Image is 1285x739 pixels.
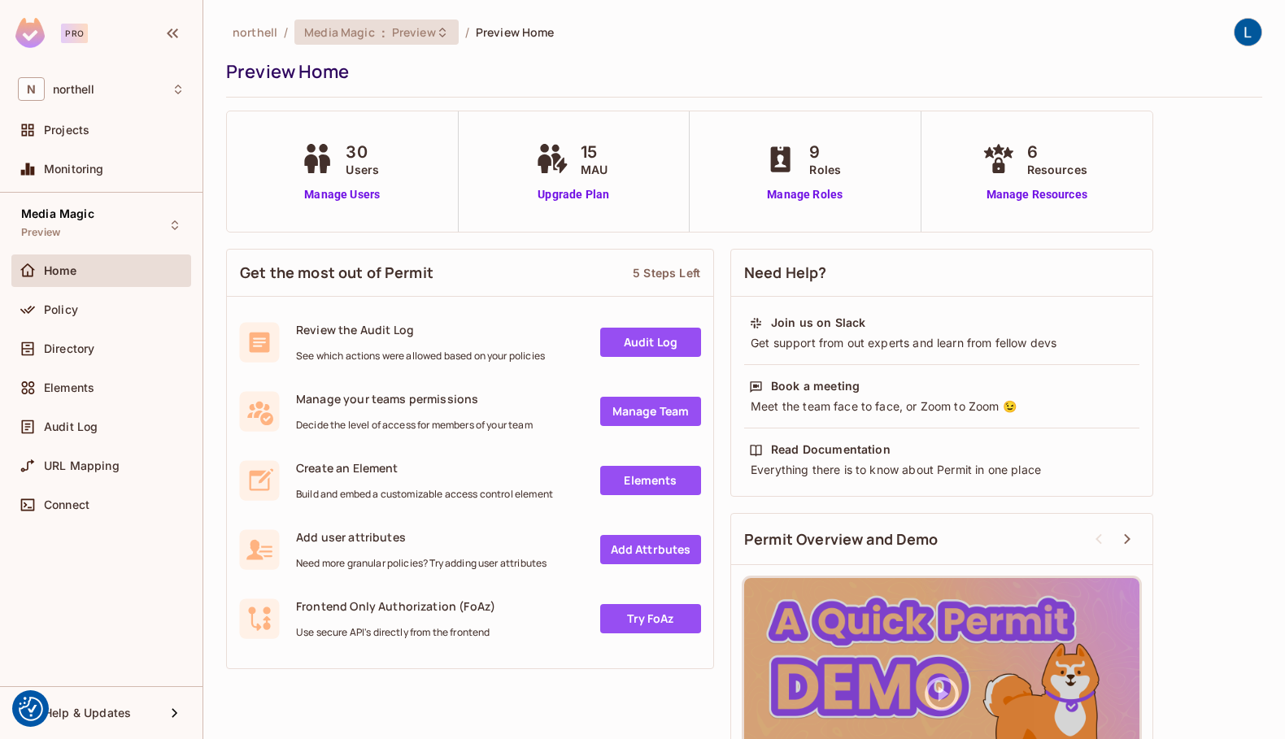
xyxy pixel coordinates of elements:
span: Frontend Only Authorization (FoAz) [296,598,495,614]
div: Preview Home [226,59,1254,84]
span: Preview [392,24,436,40]
span: 6 [1027,140,1087,164]
span: 15 [581,140,608,164]
a: Manage Users [297,186,387,203]
span: Connect [44,498,89,511]
div: Join us on Slack [771,315,865,331]
span: Projects [44,124,89,137]
span: Resources [1027,161,1087,178]
span: Audit Log [44,420,98,433]
div: Pro [61,24,88,43]
span: 30 [346,140,379,164]
span: Directory [44,342,94,355]
span: Help & Updates [44,706,131,719]
span: Create an Element [296,460,553,476]
div: Book a meeting [771,378,860,394]
span: Home [44,264,77,277]
a: Manage Team [600,397,701,426]
span: Review the Audit Log [296,322,545,337]
img: SReyMgAAAABJRU5ErkJggg== [15,18,45,48]
img: Lorraine Bigmore [1235,19,1261,46]
span: MAU [581,161,608,178]
span: Decide the level of access for members of your team [296,419,533,432]
div: Read Documentation [771,441,891,458]
span: Monitoring [44,163,104,176]
a: Manage Resources [978,186,1096,203]
span: Workspace: northell [53,83,94,96]
a: Elements [600,466,701,495]
span: Build and embed a customizable access control element [296,488,553,501]
span: Media Magic [304,24,374,40]
span: Users [346,161,379,178]
span: : [381,26,386,39]
span: 9 [809,140,841,164]
span: Roles [809,161,841,178]
span: the active workspace [233,24,277,40]
li: / [465,24,469,40]
span: Get the most out of Permit [240,263,433,283]
span: See which actions were allowed based on your policies [296,350,545,363]
div: Meet the team face to face, or Zoom to Zoom 😉 [749,398,1135,415]
span: Media Magic [21,207,94,220]
a: Upgrade Plan [532,186,616,203]
span: Need Help? [744,263,827,283]
button: Consent Preferences [19,697,43,721]
span: Preview Home [476,24,555,40]
img: Revisit consent button [19,697,43,721]
div: Everything there is to know about Permit in one place [749,462,1135,478]
div: Get support from out experts and learn from fellow devs [749,335,1135,351]
span: Use secure API's directly from the frontend [296,626,495,639]
span: URL Mapping [44,459,120,472]
div: 5 Steps Left [633,265,700,280]
span: N [18,77,45,101]
span: Policy [44,303,78,316]
a: Audit Log [600,328,701,357]
span: Permit Overview and Demo [744,529,939,550]
span: Elements [44,381,94,394]
span: Need more granular policies? Try adding user attributes [296,557,547,570]
a: Add Attrbutes [600,535,701,564]
a: Manage Roles [760,186,849,203]
span: Manage your teams permissions [296,391,533,406]
li: / [284,24,288,40]
span: Preview [21,226,60,239]
span: Add user attributes [296,529,547,545]
a: Try FoAz [600,604,701,633]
